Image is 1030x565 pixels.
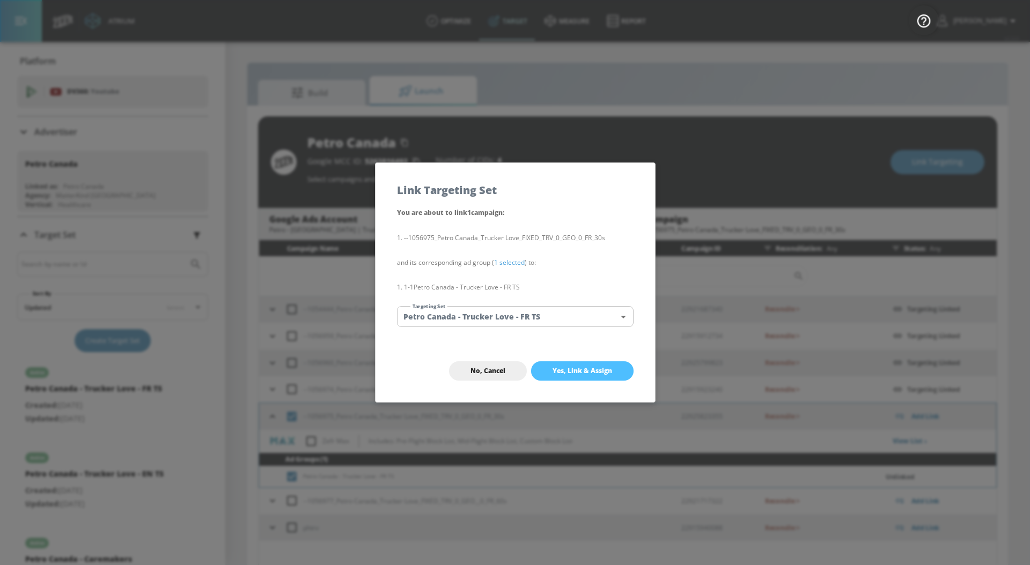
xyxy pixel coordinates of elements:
[909,5,939,35] button: Open Resource Center
[553,367,612,375] span: Yes, Link & Assign
[397,184,497,196] h5: Link Targeting Set
[397,281,634,293] li: 1-1 Petro Canada - Trucker Love - FR TS
[470,367,505,375] span: No, Cancel
[397,232,634,244] li: --1056975_Petro Canada_Trucker Love_FIXED_TRV_0_GEO_0_FR_30s
[531,361,634,381] button: Yes, Link & Assign
[397,306,634,327] div: Petro Canada - Trucker Love - FR TS
[449,361,527,381] button: No, Cancel
[397,206,634,219] p: You are about to link 1 campaign :
[494,258,525,267] a: 1 selected
[397,257,634,269] p: and its corresponding ad group ( ) to:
